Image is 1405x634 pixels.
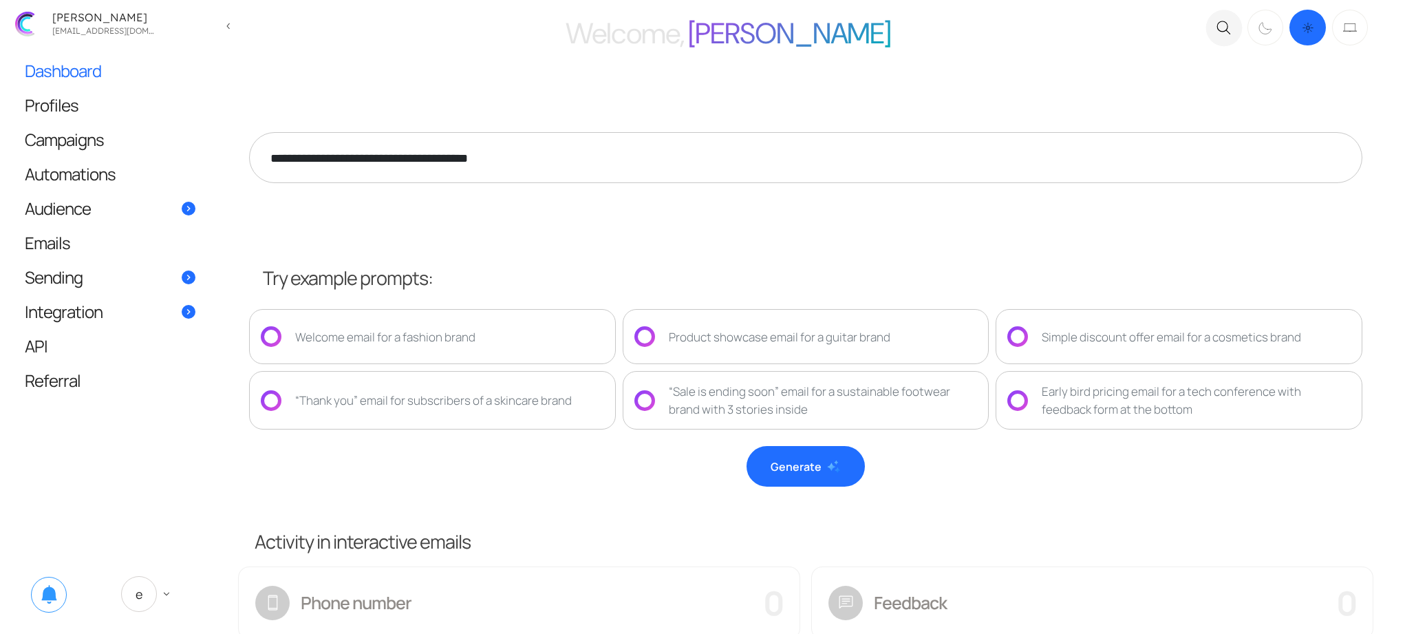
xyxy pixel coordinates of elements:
[747,446,865,487] button: Generate
[669,383,978,418] div: “Sale is ending soon” email for a sustainable footwear brand with 3 stories inside
[11,54,209,87] a: Dashboard
[11,363,209,397] a: Referral
[25,201,91,215] span: Audience
[107,567,189,622] a: E keyboard_arrow_down
[669,328,890,346] div: Product showcase email for a guitar brand
[1245,7,1371,48] div: Dark mode switcher
[763,580,783,625] span: 0
[1042,383,1351,418] div: Early bird pricing email for a tech conference with feedback form at the bottom
[11,123,209,156] a: Campaigns
[255,586,290,620] span: smartphone
[828,586,863,620] span: chat
[11,295,209,328] a: Integration
[25,373,81,388] span: Referral
[295,392,572,410] div: “Thank you” email for subscribers of a skincare brand
[1042,328,1301,346] div: Simple discount offer email for a cosmetics brand
[48,12,158,23] div: [PERSON_NAME]
[11,191,209,225] a: Audience
[25,98,78,112] span: Profiles
[246,528,1393,554] h3: Activity in interactive emails
[25,63,101,78] span: Dashboard
[1336,580,1356,625] span: 0
[301,590,411,616] label: Phone number
[48,23,158,36] div: zhekan.zhutnik@gmail.com
[121,576,157,612] span: E
[874,590,947,616] label: Feedback
[25,132,104,147] span: Campaigns
[11,88,209,122] a: Profiles
[160,588,173,600] span: keyboard_arrow_down
[25,339,47,353] span: API
[25,235,70,250] span: Emails
[7,6,215,42] a: [PERSON_NAME] [EMAIL_ADDRESS][DOMAIN_NAME]
[688,14,891,52] span: [PERSON_NAME]
[25,304,103,319] span: Integration
[566,14,684,52] span: Welcome,
[11,226,209,260] a: Emails
[25,167,116,181] span: Automations
[295,328,475,346] div: Welcome email for a fashion brand
[11,157,209,191] a: Automations
[25,270,83,284] span: Sending
[263,264,1362,293] div: Try example prompts:
[11,329,209,363] a: API
[11,260,209,294] a: Sending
